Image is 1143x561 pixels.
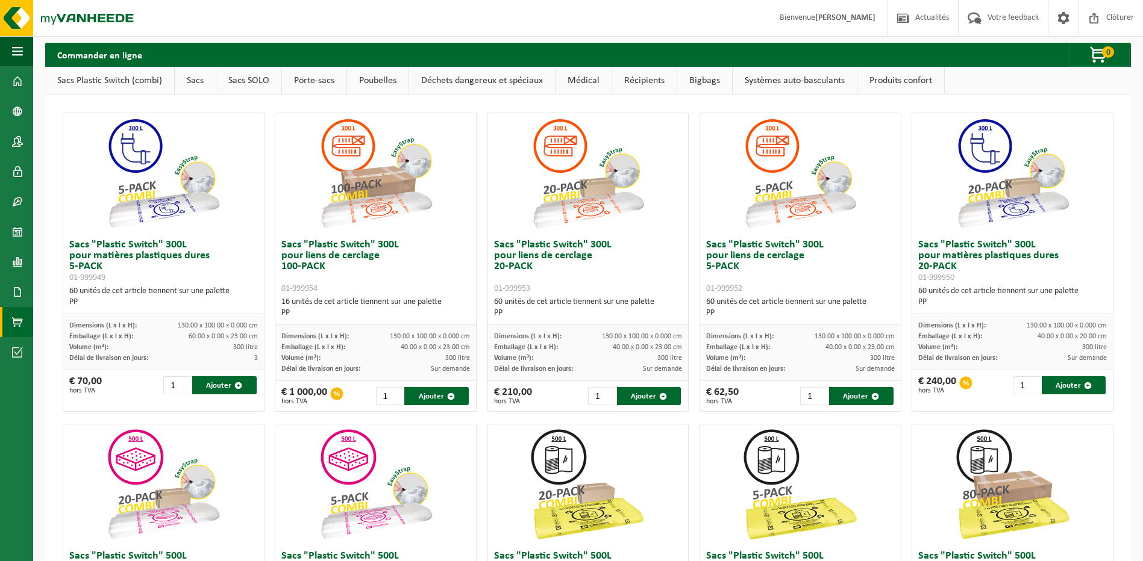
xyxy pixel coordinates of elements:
[494,365,573,373] span: Délai de livraison en jours:
[254,355,258,362] span: 3
[1027,322,1107,329] span: 130.00 x 100.00 x 0.000 cm
[69,322,137,329] span: Dimensions (L x l x H):
[815,333,895,340] span: 130.00 x 100.00 x 0.000 cm
[1042,376,1106,394] button: Ajouter
[829,387,893,405] button: Ajouter
[740,113,860,234] img: 01-999952
[45,67,174,95] a: Sacs Plastic Switch (combi)
[953,113,1073,234] img: 01-999950
[643,365,682,373] span: Sur demande
[163,376,191,394] input: 1
[706,308,895,318] div: PP
[281,297,470,318] div: 16 unités de cet article tiennent sur une palette
[431,365,470,373] span: Sur demande
[528,424,648,545] img: 01-999964
[494,398,532,405] span: hors TVA
[281,284,318,293] span: 01-999954
[69,297,258,308] div: PP
[103,113,224,234] img: 01-999949
[281,344,345,351] span: Emballage (L x l x H):
[1013,376,1041,394] input: 1
[1068,355,1107,362] span: Sur demande
[706,240,895,294] h3: Sacs "Plastic Switch" 300L pour liens de cerclage 5-PACK
[376,387,404,405] input: 1
[528,113,648,234] img: 01-999953
[1082,344,1107,351] span: 300 litre
[103,424,224,545] img: 01-999956
[69,333,133,340] span: Emballage (L x l x H):
[1038,333,1107,340] span: 40.00 x 0.00 x 20.00 cm
[69,355,148,362] span: Délai de livraison en jours:
[677,67,732,95] a: Bigbags
[706,333,774,340] span: Dimensions (L x l x H):
[69,286,258,308] div: 60 unités de cet article tiennent sur une palette
[281,355,321,362] span: Volume (m³):
[612,67,677,95] a: Récipients
[733,67,857,95] a: Systèmes auto-basculants
[918,322,986,329] span: Dimensions (L x l x H):
[216,67,281,95] a: Sacs SOLO
[918,297,1107,308] div: PP
[494,240,683,294] h3: Sacs "Plastic Switch" 300L pour liens de cerclage 20-PACK
[918,286,1107,308] div: 60 unités de cet article tiennent sur une palette
[918,355,997,362] span: Délai de livraison en jours:
[494,333,562,340] span: Dimensions (L x l x H):
[706,398,739,405] span: hors TVA
[657,355,682,362] span: 300 litre
[409,67,555,95] a: Déchets dangereux et spéciaux
[281,333,349,340] span: Dimensions (L x l x H):
[281,308,470,318] div: PP
[740,424,860,545] img: 01-999963
[494,344,558,351] span: Emballage (L x l x H):
[870,355,895,362] span: 300 litre
[281,387,327,405] div: € 1 000,00
[613,344,682,351] span: 40.00 x 0.00 x 23.00 cm
[69,240,258,283] h3: Sacs "Plastic Switch" 300L pour matières plastiques dures 5-PACK
[281,365,360,373] span: Délai de livraison en jours:
[233,344,258,351] span: 300 litre
[856,365,895,373] span: Sur demande
[404,387,468,405] button: Ajouter
[588,387,616,405] input: 1
[494,297,683,318] div: 60 unités de cet article tiennent sur une palette
[69,273,105,282] span: 01-999949
[281,240,470,294] h3: Sacs "Plastic Switch" 300L pour liens de cerclage 100-PACK
[69,344,108,351] span: Volume (m³):
[918,344,957,351] span: Volume (m³):
[953,424,1073,545] img: 01-999968
[175,67,216,95] a: Sacs
[918,273,954,282] span: 01-999950
[1102,46,1114,58] span: 0
[281,398,327,405] span: hors TVA
[494,308,683,318] div: PP
[347,67,409,95] a: Poubelles
[282,67,346,95] a: Porte-sacs
[918,240,1107,283] h3: Sacs "Plastic Switch" 300L pour matières plastiques dures 20-PACK
[192,376,256,394] button: Ajouter
[706,355,745,362] span: Volume (m³):
[556,67,612,95] a: Médical
[494,355,533,362] span: Volume (m³):
[401,344,470,351] span: 40.00 x 0.00 x 23.00 cm
[494,387,532,405] div: € 210,00
[602,333,682,340] span: 130.00 x 100.00 x 0.000 cm
[445,355,470,362] span: 300 litre
[178,322,258,329] span: 130.00 x 100.00 x 0.000 cm
[316,424,436,545] img: 01-999955
[45,43,154,66] h2: Commander en ligne
[706,365,785,373] span: Délai de livraison en jours:
[706,284,742,293] span: 01-999952
[706,387,739,405] div: € 62,50
[69,387,102,394] span: hors TVA
[706,344,770,351] span: Emballage (L x l x H):
[857,67,944,95] a: Produits confort
[390,333,470,340] span: 130.00 x 100.00 x 0.000 cm
[815,13,875,22] strong: [PERSON_NAME]
[316,113,436,234] img: 01-999954
[706,297,895,318] div: 60 unités de cet article tiennent sur une palette
[918,333,982,340] span: Emballage (L x l x H):
[800,387,828,405] input: 1
[189,333,258,340] span: 60.00 x 0.00 x 23.00 cm
[825,344,895,351] span: 40.00 x 0.00 x 23.00 cm
[617,387,681,405] button: Ajouter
